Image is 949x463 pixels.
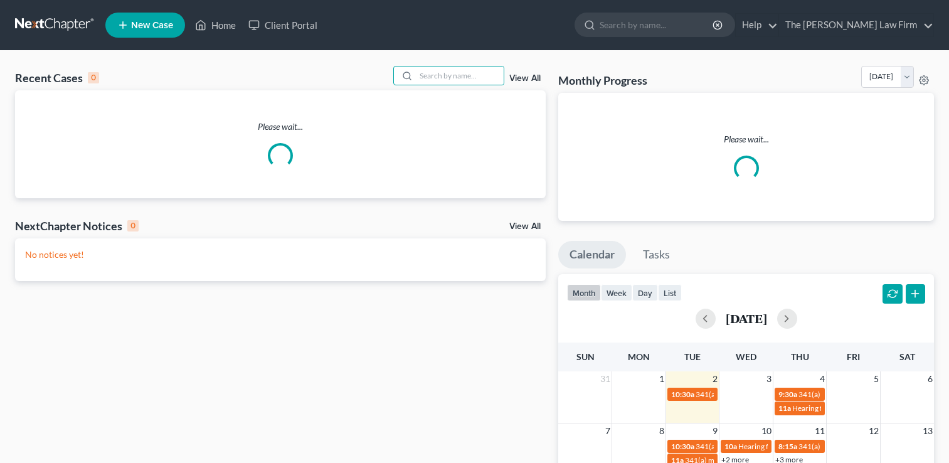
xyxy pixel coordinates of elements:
span: 9 [711,423,719,439]
span: 4 [819,371,826,386]
button: month [567,284,601,301]
a: Tasks [632,241,681,269]
a: Client Portal [242,14,324,36]
div: NextChapter Notices [15,218,139,233]
div: 0 [88,72,99,83]
span: 10:30a [671,390,694,399]
span: 3 [765,371,773,386]
p: Please wait... [15,120,546,133]
span: 1 [658,371,665,386]
span: 8 [658,423,665,439]
span: Thu [791,351,809,362]
span: 10:30a [671,442,694,451]
span: Fri [847,351,860,362]
a: View All [509,74,541,83]
h3: Monthly Progress [558,73,647,88]
input: Search by name... [600,13,714,36]
button: week [601,284,632,301]
span: 8:15a [778,442,797,451]
input: Search by name... [416,67,504,85]
a: Calendar [558,241,626,269]
span: 341(a) meeting for [PERSON_NAME] [696,442,817,451]
span: Wed [736,351,756,362]
p: No notices yet! [25,248,536,261]
span: Hearing for [PERSON_NAME] [738,442,836,451]
div: Recent Cases [15,70,99,85]
p: Please wait... [568,133,924,146]
span: Sun [576,351,595,362]
span: 11a [778,403,791,413]
button: day [632,284,658,301]
span: 31 [599,371,612,386]
span: 10a [724,442,737,451]
span: 13 [921,423,934,439]
span: 11 [814,423,826,439]
span: Tue [684,351,701,362]
span: Mon [628,351,650,362]
span: New Case [131,21,173,30]
h2: [DATE] [726,312,767,325]
span: 9:30a [778,390,797,399]
span: 12 [867,423,880,439]
span: 10 [760,423,773,439]
span: 2 [711,371,719,386]
span: 5 [872,371,880,386]
span: 7 [604,423,612,439]
div: 0 [127,220,139,231]
a: View All [509,222,541,231]
span: Sat [899,351,915,362]
button: list [658,284,682,301]
span: 341(a) meeting for [PERSON_NAME] [696,390,817,399]
span: 6 [926,371,934,386]
a: Help [736,14,778,36]
a: Home [189,14,242,36]
a: The [PERSON_NAME] Law Firm [779,14,933,36]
